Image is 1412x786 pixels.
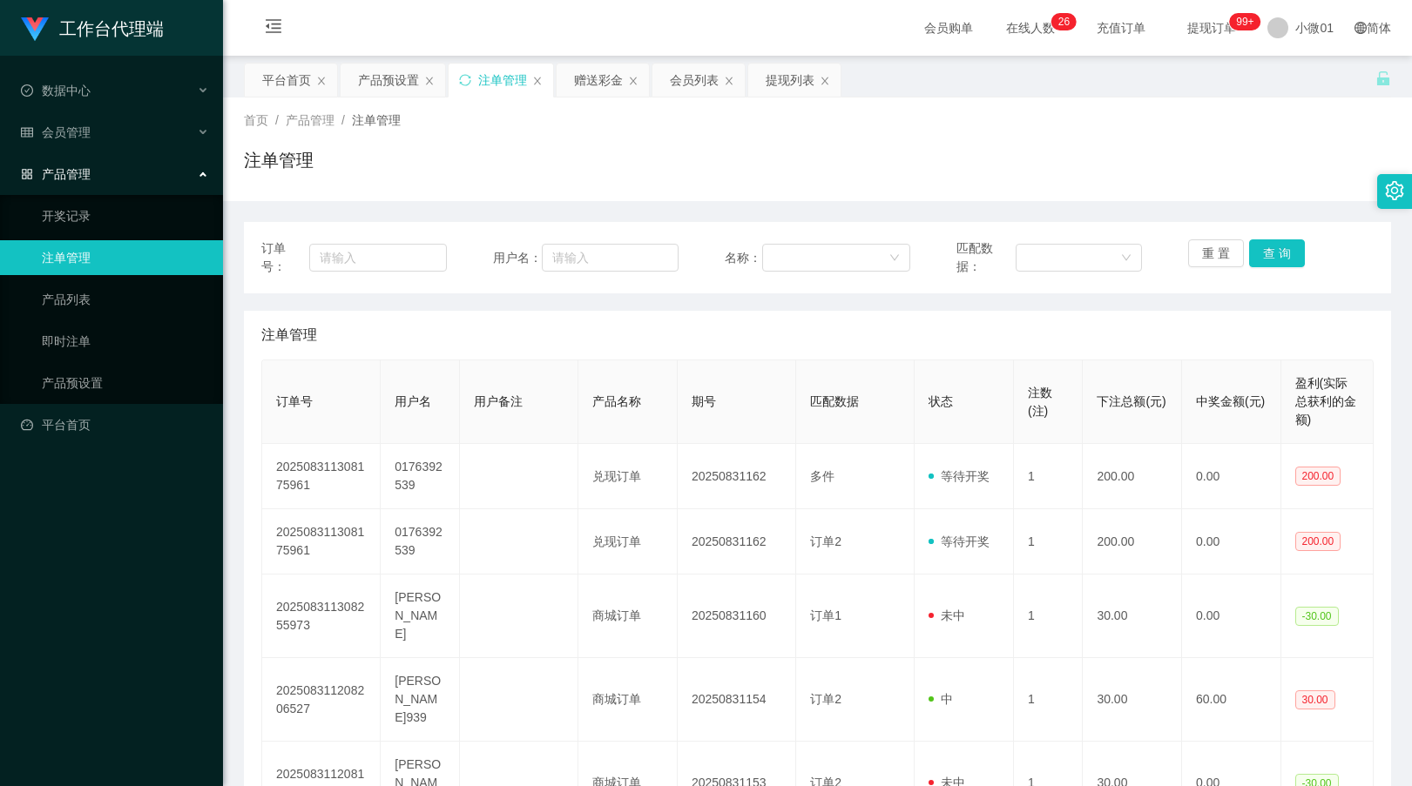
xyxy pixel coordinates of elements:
[724,76,734,86] i: 图标： 关闭
[395,394,431,408] span: 用户名
[352,113,401,127] span: 注单管理
[1121,252,1132,265] i: 图标： 向下
[810,534,841,548] span: 订单2
[309,244,447,272] input: 请输入
[1006,21,1055,35] font: 在线人数
[592,394,641,408] span: 产品名称
[1014,509,1083,574] td: 1
[578,509,678,574] td: 兑现订单
[244,1,303,57] i: 图标： menu-fold
[262,658,381,742] td: 202508311208206527
[678,509,796,574] td: 20250831162
[42,198,209,233] a: 开奖记录
[381,509,460,574] td: 0176392539
[1058,13,1064,30] p: 2
[1385,181,1404,200] i: 图标： 设置
[42,366,209,400] a: 产品预设置
[1083,444,1182,509] td: 200.00
[21,17,49,42] img: logo.9652507e.png
[1051,13,1077,30] sup: 26
[1295,607,1339,626] span: -30.00
[358,64,419,97] div: 产品预设置
[21,84,33,97] i: 图标： check-circle-o
[424,76,435,86] i: 图标： 关闭
[1367,21,1391,35] font: 简体
[42,282,209,317] a: 产品列表
[678,658,796,742] td: 20250831154
[21,126,33,138] i: 图标： table
[21,407,209,442] a: 图标： 仪表板平台首页
[956,239,1016,276] span: 匹配数据：
[42,125,91,139] font: 会员管理
[1295,467,1341,486] span: 200.00
[941,534,990,548] font: 等待开奖
[628,76,638,86] i: 图标： 关闭
[678,444,796,509] td: 20250831162
[1182,509,1281,574] td: 0.00
[670,64,719,97] div: 会员列表
[1182,574,1281,658] td: 0.00
[766,64,814,97] div: 提现列表
[1196,394,1265,408] span: 中奖金额(元)
[1014,658,1083,742] td: 1
[542,244,679,272] input: 请输入
[532,76,543,86] i: 图标： 关闭
[316,76,327,86] i: 图标： 关闭
[574,64,623,97] div: 赠送彩金
[1355,22,1367,34] i: 图标： global
[820,76,830,86] i: 图标： 关闭
[59,1,164,57] h1: 工作台代理端
[261,239,309,276] span: 订单号：
[244,113,268,127] span: 首页
[1229,13,1260,30] sup: 1035
[578,444,678,509] td: 兑现订单
[381,444,460,509] td: 0176392539
[810,469,834,483] span: 多件
[478,64,527,97] div: 注单管理
[1097,21,1145,35] font: 充值订单
[42,240,209,275] a: 注单管理
[262,574,381,658] td: 202508311308255973
[1187,21,1236,35] font: 提现订单
[1375,71,1391,86] i: 图标： 解锁
[262,509,381,574] td: 202508311308175961
[381,658,460,742] td: [PERSON_NAME]939
[244,147,314,173] h1: 注单管理
[261,325,317,346] span: 注单管理
[459,74,471,86] i: 图标： 同步
[262,64,311,97] div: 平台首页
[810,608,841,622] span: 订单1
[810,394,859,408] span: 匹配数据
[1014,574,1083,658] td: 1
[1028,386,1052,418] span: 注数(注)
[725,249,761,267] span: 名称：
[1295,690,1335,709] span: 30.00
[381,574,460,658] td: [PERSON_NAME]
[21,168,33,180] i: 图标： AppStore-O
[678,574,796,658] td: 20250831160
[941,608,965,622] font: 未中
[275,113,279,127] span: /
[889,252,900,265] i: 图标： 向下
[1249,239,1305,267] button: 查 询
[341,113,345,127] span: /
[578,658,678,742] td: 商城订单
[1182,658,1281,742] td: 60.00
[578,574,678,658] td: 商城订单
[1083,658,1182,742] td: 30.00
[276,394,313,408] span: 订单号
[941,692,953,706] font: 中
[262,444,381,509] td: 202508311308175961
[810,692,841,706] span: 订单2
[1295,376,1356,427] span: 盈利(实际总获利的金额)
[21,21,164,35] a: 工作台代理端
[1182,444,1281,509] td: 0.00
[941,469,990,483] font: 等待开奖
[1014,444,1083,509] td: 1
[1295,532,1341,551] span: 200.00
[286,113,334,127] span: 产品管理
[692,394,716,408] span: 期号
[1097,394,1165,408] span: 下注总额(元)
[42,167,91,181] font: 产品管理
[42,84,91,97] font: 数据中心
